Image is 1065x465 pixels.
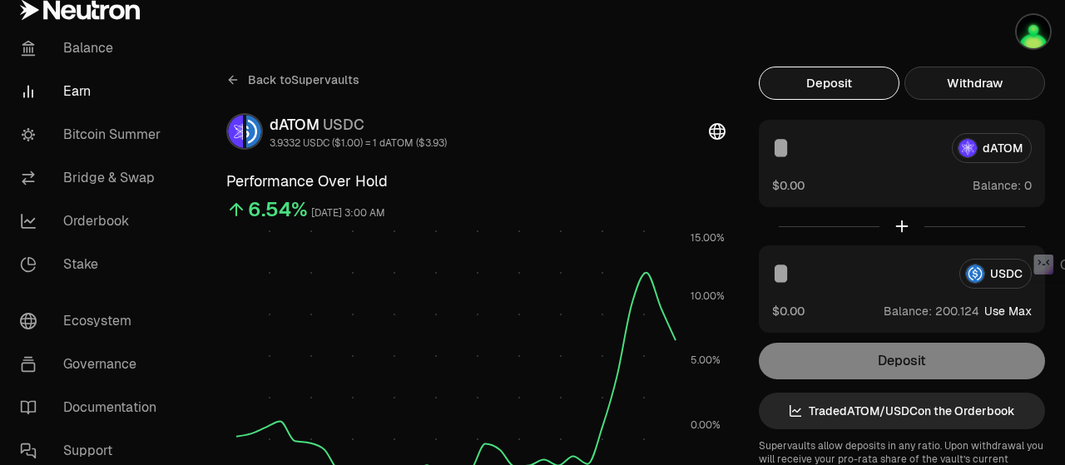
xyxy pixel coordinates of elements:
a: Bridge & Swap [7,156,180,200]
tspan: 5.00% [691,354,721,367]
img: USDC Logo [246,115,261,148]
div: 3.9332 USDC ($1.00) = 1 dATOM ($3.93) [270,136,447,150]
div: dATOM [270,113,447,136]
a: Bitcoin Summer [7,113,180,156]
a: Ecosystem [7,299,180,343]
h3: Performance Over Hold [226,170,726,193]
span: Balance: [884,303,932,319]
a: Back toSupervaults [226,67,359,93]
div: 6.54% [248,196,308,223]
button: $0.00 [772,302,805,319]
span: Balance: [973,177,1021,194]
a: Governance [7,343,180,386]
img: Kycka wallet [1017,15,1050,48]
a: Balance [7,27,180,70]
a: Orderbook [7,200,180,243]
a: Stake [7,243,180,286]
button: Withdraw [904,67,1045,100]
button: $0.00 [772,176,805,194]
a: TradedATOM/USDCon the Orderbook [759,393,1045,429]
img: dATOM Logo [228,115,243,148]
span: USDC [323,115,364,134]
a: Documentation [7,386,180,429]
a: Earn [7,70,180,113]
tspan: 15.00% [691,231,725,245]
button: Use Max [984,303,1032,319]
button: Deposit [759,67,899,100]
tspan: 10.00% [691,289,725,303]
span: Back to Supervaults [248,72,359,88]
div: [DATE] 3:00 AM [311,204,385,223]
tspan: 0.00% [691,418,721,432]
